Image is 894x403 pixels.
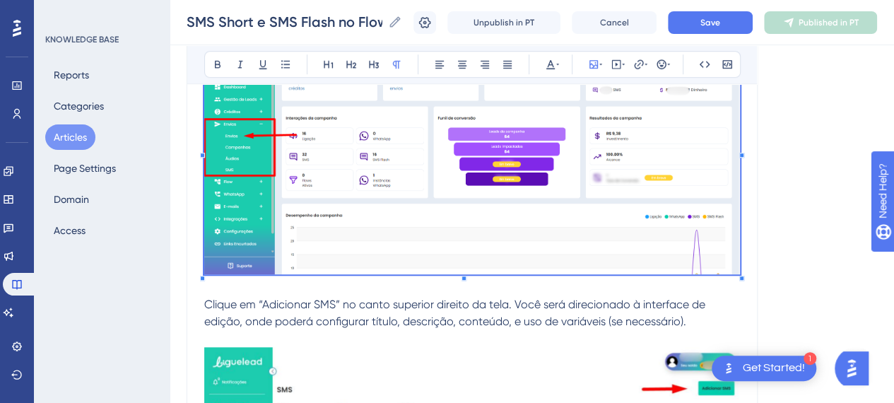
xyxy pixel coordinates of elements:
button: Unpublish in PT [447,11,560,34]
button: Published in PT [764,11,877,34]
button: Articles [45,124,95,150]
button: Page Settings [45,156,124,181]
iframe: UserGuiding AI Assistant Launcher [835,347,877,390]
div: Open Get Started! checklist, remaining modules: 1 [712,356,816,381]
button: Access [45,218,94,243]
button: Categories [45,93,112,119]
img: launcher-image-alternative-text [720,360,737,377]
div: KNOWLEDGE BASE [45,34,119,45]
span: Save [700,17,720,28]
span: Cancel [600,17,629,28]
button: Domain [45,187,98,212]
span: Need Help? [33,4,88,21]
span: Unpublish in PT [474,17,534,28]
input: Article Name [187,12,382,32]
span: Clique em “Adicionar SMS” no canto superior direito da tela. Você será direcionado à interface de... [204,298,708,328]
div: 1 [804,352,816,365]
div: Get Started! [743,361,805,376]
span: Published in PT [799,17,859,28]
button: Cancel [572,11,657,34]
button: Reports [45,62,98,88]
button: Save [668,11,753,34]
